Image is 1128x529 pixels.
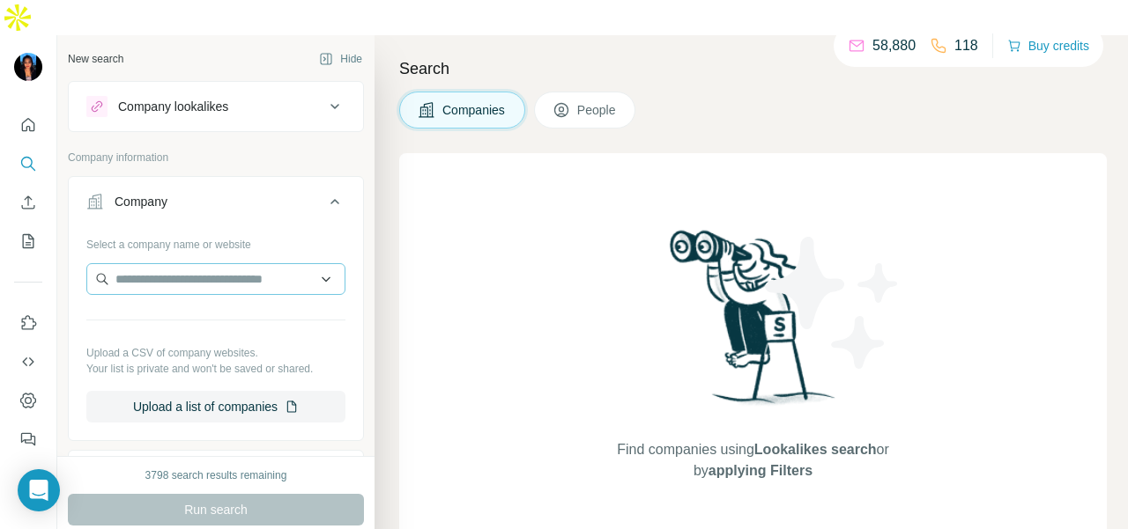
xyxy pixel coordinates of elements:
[14,225,42,257] button: My lists
[14,148,42,180] button: Search
[307,46,375,72] button: Hide
[442,101,507,119] span: Companies
[1007,33,1089,58] button: Buy credits
[753,224,912,382] img: Surfe Illustration - Stars
[399,56,1107,81] h4: Search
[69,85,363,128] button: Company lookalikes
[872,35,916,56] p: 58,880
[612,439,894,481] span: Find companies using or by
[14,187,42,218] button: Enrich CSV
[14,109,42,141] button: Quick start
[954,35,978,56] p: 118
[14,53,42,81] img: Avatar
[14,307,42,339] button: Use Surfe on LinkedIn
[754,442,877,457] span: Lookalikes search
[69,180,363,230] button: Company
[145,467,287,483] div: 3798 search results remaining
[86,361,345,377] p: Your list is private and won't be saved or shared.
[118,98,228,115] div: Company lookalikes
[14,346,42,378] button: Use Surfe API
[115,193,167,210] div: Company
[86,345,345,361] p: Upload a CSV of company websites.
[577,101,618,119] span: People
[69,454,363,496] button: Industry
[18,469,60,511] div: Open Intercom Messenger
[86,230,345,253] div: Select a company name or website
[662,225,845,422] img: Surfe Illustration - Woman searching with binoculars
[709,463,813,478] span: applying Filters
[86,391,345,422] button: Upload a list of companies
[14,385,42,416] button: Dashboard
[14,423,42,455] button: Feedback
[68,51,123,67] div: New search
[68,150,364,165] p: Company information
